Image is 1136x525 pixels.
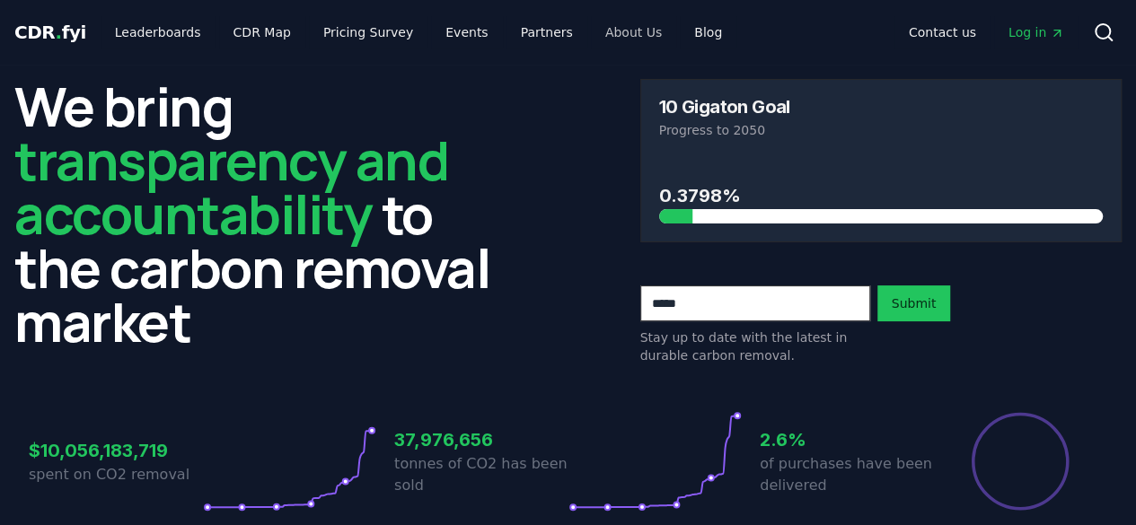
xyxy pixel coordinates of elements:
h3: 2.6% [760,426,934,453]
div: Percentage of sales delivered [970,411,1070,512]
h3: $10,056,183,719 [29,437,203,464]
a: Log in [994,16,1079,48]
h3: 0.3798% [659,182,1104,209]
a: Leaderboards [101,16,216,48]
a: Partners [506,16,587,48]
a: About Us [591,16,676,48]
span: . [56,22,62,43]
h3: 37,976,656 [394,426,568,453]
span: transparency and accountability [14,123,448,250]
h2: We bring to the carbon removal market [14,79,497,348]
span: CDR fyi [14,22,86,43]
p: tonnes of CO2 has been sold [394,453,568,496]
p: spent on CO2 removal [29,464,203,486]
a: Pricing Survey [309,16,427,48]
a: Contact us [894,16,991,48]
a: Blog [680,16,736,48]
nav: Main [101,16,736,48]
h3: 10 Gigaton Goal [659,98,790,116]
nav: Main [894,16,1079,48]
p: Progress to 2050 [659,121,1104,139]
p: Stay up to date with the latest in durable carbon removal. [640,328,870,364]
a: CDR Map [219,16,305,48]
a: Events [431,16,502,48]
p: of purchases have been delivered [760,453,934,496]
span: Log in [1008,23,1064,41]
button: Submit [877,285,951,321]
a: CDR.fyi [14,20,86,45]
